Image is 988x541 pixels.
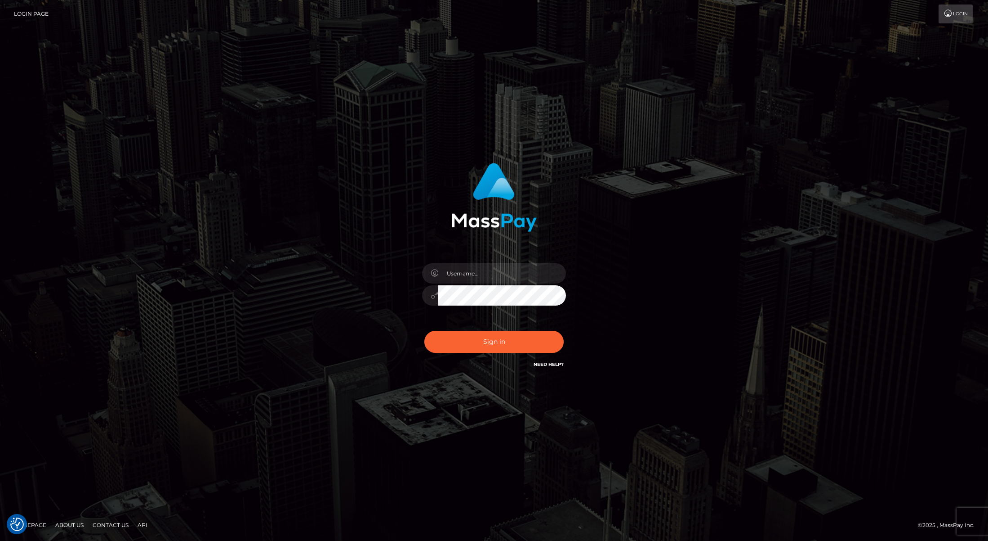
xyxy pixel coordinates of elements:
[939,5,973,23] a: Login
[52,518,87,532] a: About Us
[438,263,566,284] input: Username...
[89,518,132,532] a: Contact Us
[10,518,24,531] img: Revisit consent button
[134,518,151,532] a: API
[424,331,564,353] button: Sign in
[10,518,50,532] a: Homepage
[14,5,49,23] a: Login Page
[451,163,537,232] img: MassPay Login
[534,361,564,367] a: Need Help?
[918,520,981,530] div: © 2025 , MassPay Inc.
[10,518,24,531] button: Consent Preferences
